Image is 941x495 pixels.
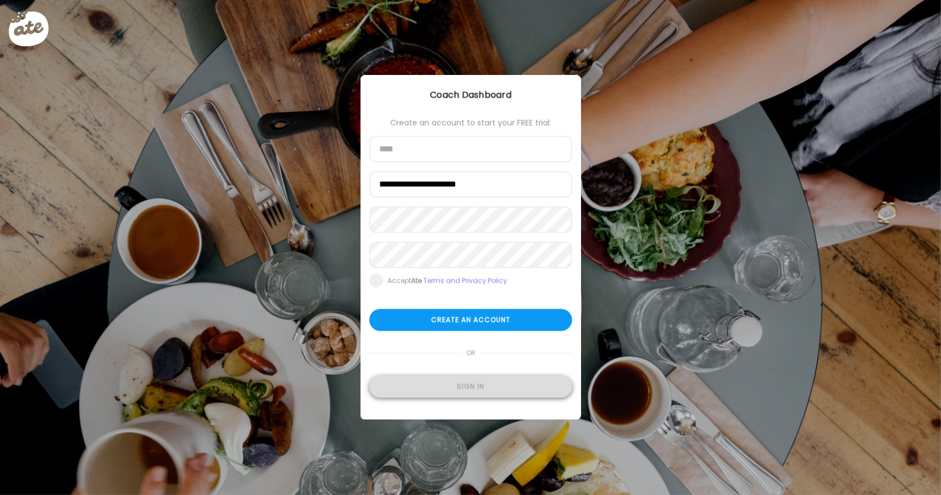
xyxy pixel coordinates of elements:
div: Create an account to start your FREE trial: [369,119,572,127]
b: Ate [411,276,422,286]
div: Create an account [369,309,572,331]
a: Terms and Privacy Policy [423,276,507,286]
div: Coach Dashboard [361,89,581,102]
div: Sign in [369,376,572,398]
span: or [461,342,480,364]
div: Accept [388,277,507,286]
